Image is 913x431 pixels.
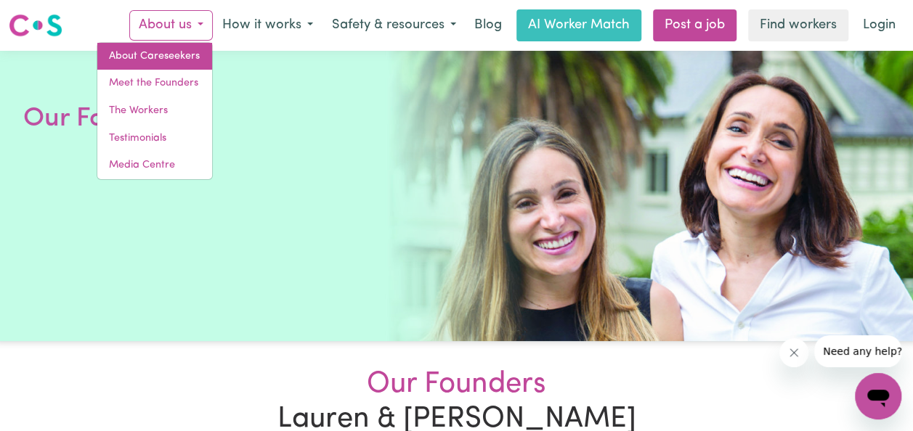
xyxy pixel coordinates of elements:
a: Careseekers logo [9,9,62,42]
a: Media Centre [97,152,212,179]
span: Our Founders [102,367,811,402]
h1: Our Founders [23,100,372,138]
button: Safety & resources [322,10,466,41]
span: Need any help? [9,10,88,22]
a: Testimonials [97,125,212,152]
button: How it works [213,10,322,41]
button: About us [129,10,213,41]
a: Meet the Founders [97,70,212,97]
a: Find workers [748,9,848,41]
a: Blog [466,9,511,41]
a: Post a job [653,9,737,41]
a: About Careseekers [97,43,212,70]
iframe: Close message [779,338,808,367]
iframe: Message from company [814,335,901,367]
a: AI Worker Match [516,9,641,41]
img: Careseekers logo [9,12,62,38]
iframe: Button to launch messaging window [855,373,901,419]
div: About us [97,42,213,180]
a: Login [854,9,904,41]
a: The Workers [97,97,212,125]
